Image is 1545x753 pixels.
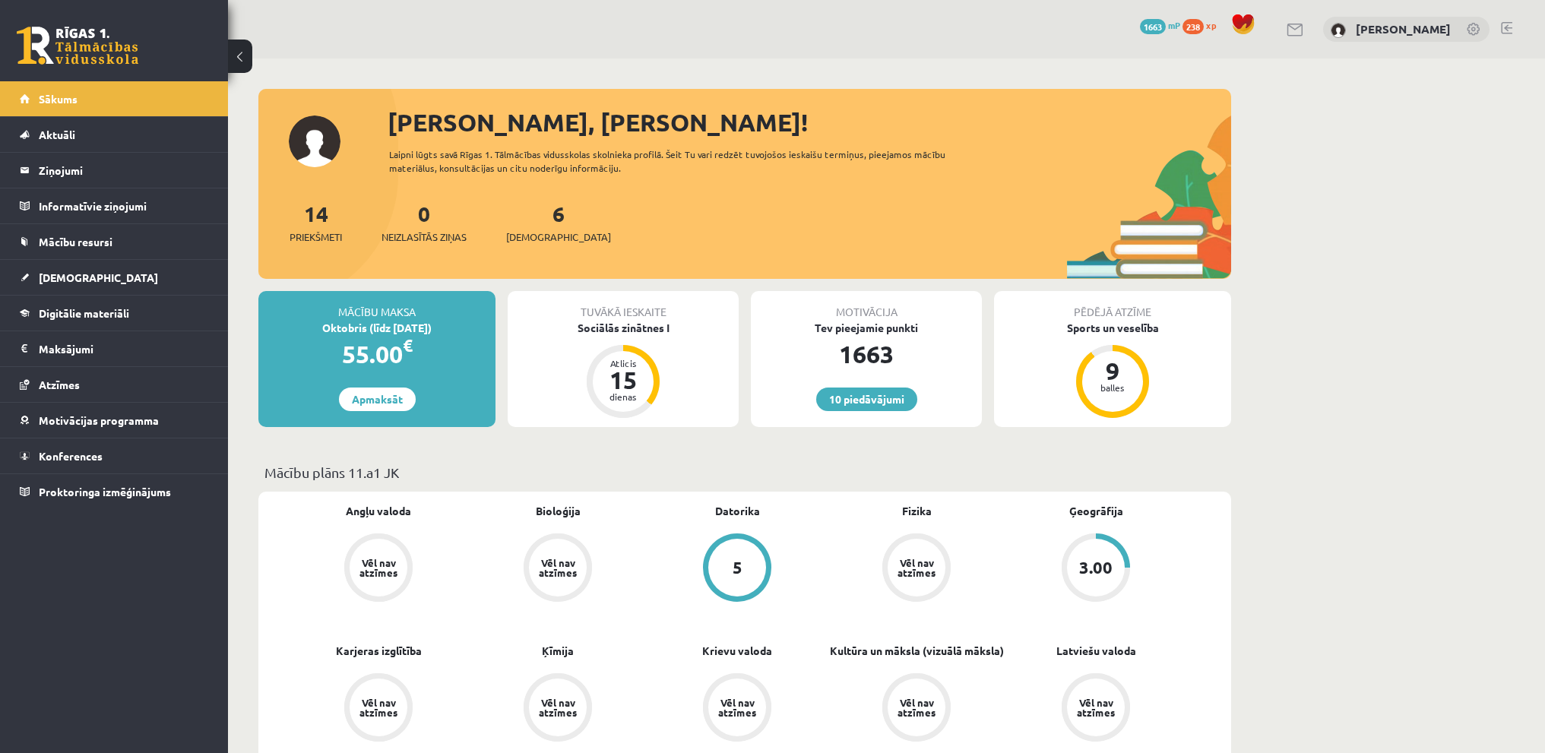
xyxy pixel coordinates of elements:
span: 238 [1182,19,1204,34]
span: xp [1206,19,1216,31]
a: Vēl nav atzīmes [647,673,827,745]
p: Mācību plāns 11.a1 JK [264,462,1225,482]
div: 3.00 [1079,559,1113,576]
div: 15 [600,368,646,392]
span: mP [1168,19,1180,31]
a: Informatīvie ziņojumi [20,188,209,223]
div: Laipni lūgts savā Rīgas 1. Tālmācības vidusskolas skolnieka profilā. Šeit Tu vari redzēt tuvojošo... [389,147,973,175]
img: Viktorija Bērziņa [1331,23,1346,38]
a: Mācību resursi [20,224,209,259]
a: Proktoringa izmēģinājums [20,474,209,509]
a: Rīgas 1. Tālmācības vidusskola [17,27,138,65]
span: € [403,334,413,356]
a: Aktuāli [20,117,209,152]
a: 3.00 [1006,533,1186,605]
a: Vēl nav atzīmes [468,673,647,745]
a: Maksājumi [20,331,209,366]
a: 5 [647,533,827,605]
a: Bioloģija [536,503,581,519]
div: Motivācija [751,291,982,320]
div: Vēl nav atzīmes [716,698,758,717]
a: [DEMOGRAPHIC_DATA] [20,260,209,295]
legend: Ziņojumi [39,153,209,188]
a: Vēl nav atzīmes [827,673,1006,745]
span: [DEMOGRAPHIC_DATA] [506,229,611,245]
div: 5 [733,559,742,576]
div: Atlicis [600,359,646,368]
span: Sākums [39,92,78,106]
a: Vēl nav atzīmes [1006,673,1186,745]
a: Motivācijas programma [20,403,209,438]
a: Latviešu valoda [1056,643,1136,659]
a: Digitālie materiāli [20,296,209,331]
div: Vēl nav atzīmes [895,698,938,717]
a: Krievu valoda [702,643,772,659]
span: Aktuāli [39,128,75,141]
a: 1663 mP [1140,19,1180,31]
a: Angļu valoda [346,503,411,519]
a: 6[DEMOGRAPHIC_DATA] [506,200,611,245]
span: Atzīmes [39,378,80,391]
div: Vēl nav atzīmes [357,698,400,717]
span: Neizlasītās ziņas [382,229,467,245]
span: Proktoringa izmēģinājums [39,485,171,498]
div: Tev pieejamie punkti [751,320,982,336]
a: Kultūra un māksla (vizuālā māksla) [830,643,1004,659]
a: Konferences [20,438,209,473]
div: Oktobris (līdz [DATE]) [258,320,495,336]
div: Tuvākā ieskaite [508,291,739,320]
span: 1663 [1140,19,1166,34]
span: Motivācijas programma [39,413,159,427]
span: Konferences [39,449,103,463]
div: balles [1090,383,1135,392]
span: Digitālie materiāli [39,306,129,320]
a: Datorika [715,503,760,519]
a: Ģeogrāfija [1069,503,1123,519]
div: 1663 [751,336,982,372]
div: [PERSON_NAME], [PERSON_NAME]! [388,104,1231,141]
span: Priekšmeti [290,229,342,245]
legend: Maksājumi [39,331,209,366]
span: [DEMOGRAPHIC_DATA] [39,271,158,284]
a: Sākums [20,81,209,116]
a: Vēl nav atzīmes [468,533,647,605]
div: Sports un veselība [994,320,1231,336]
a: Fizika [902,503,932,519]
a: Ziņojumi [20,153,209,188]
span: Mācību resursi [39,235,112,248]
a: 238 xp [1182,19,1224,31]
div: Vēl nav atzīmes [537,698,579,717]
a: Vēl nav atzīmes [289,533,468,605]
a: Ķīmija [542,643,574,659]
a: Vēl nav atzīmes [827,533,1006,605]
div: Mācību maksa [258,291,495,320]
a: Vēl nav atzīmes [289,673,468,745]
a: 10 piedāvājumi [816,388,917,411]
div: Vēl nav atzīmes [1075,698,1117,717]
a: 14Priekšmeti [290,200,342,245]
div: 55.00 [258,336,495,372]
a: [PERSON_NAME] [1356,21,1451,36]
div: Vēl nav atzīmes [357,558,400,577]
a: 0Neizlasītās ziņas [382,200,467,245]
div: Vēl nav atzīmes [895,558,938,577]
div: dienas [600,392,646,401]
a: Atzīmes [20,367,209,402]
a: Karjeras izglītība [336,643,422,659]
div: Pēdējā atzīme [994,291,1231,320]
div: 9 [1090,359,1135,383]
div: Vēl nav atzīmes [537,558,579,577]
a: Apmaksāt [339,388,416,411]
a: Sports un veselība 9 balles [994,320,1231,420]
legend: Informatīvie ziņojumi [39,188,209,223]
a: Sociālās zinātnes I Atlicis 15 dienas [508,320,739,420]
div: Sociālās zinātnes I [508,320,739,336]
